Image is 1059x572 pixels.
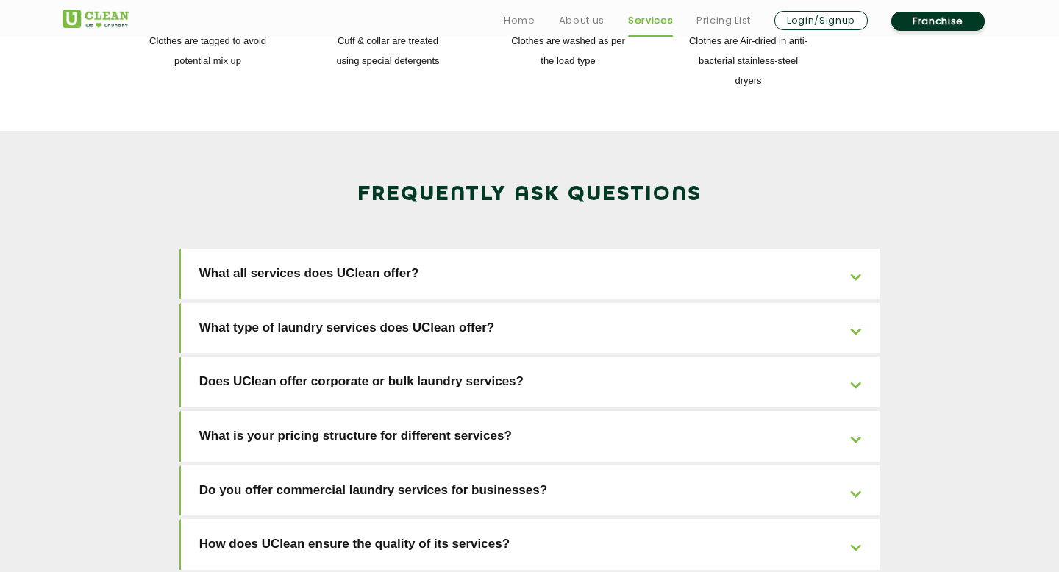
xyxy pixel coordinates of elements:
[504,12,535,29] a: Home
[628,12,673,29] a: Services
[891,12,985,31] a: Franchise
[181,357,880,407] a: Does UClean offer corporate or bulk laundry services?
[774,11,868,30] a: Login/Signup
[63,10,129,28] img: UClean Laundry and Dry Cleaning
[696,12,751,29] a: Pricing List
[507,31,629,71] p: Clothes are washed as per the load type
[327,31,449,71] p: Cuff & collar are treated using special detergents
[181,465,880,516] a: Do you offer commercial laundry services for businesses?
[63,182,996,207] h2: Frequently Ask Questions
[559,12,605,29] a: About us
[181,249,880,299] a: What all services does UClean offer?
[181,303,880,354] a: What type of laundry services does UClean offer?
[147,31,268,71] p: Clothes are tagged to avoid potential mix up
[181,519,880,570] a: How does UClean ensure the quality of its services?
[688,31,809,90] p: Clothes are Air-dried in anti-bacterial stainless-steel dryers
[181,411,880,462] a: What is your pricing structure for different services?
